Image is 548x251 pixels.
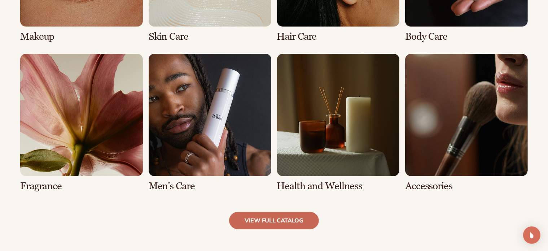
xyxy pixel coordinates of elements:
[20,31,143,42] h3: Makeup
[20,54,143,192] div: 5 / 8
[149,31,271,42] h3: Skin Care
[405,54,528,192] div: 8 / 8
[229,212,319,229] a: view full catalog
[405,31,528,42] h3: Body Care
[277,54,400,192] div: 7 / 8
[149,54,271,192] div: 6 / 8
[523,226,540,244] div: Open Intercom Messenger
[277,31,400,42] h3: Hair Care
